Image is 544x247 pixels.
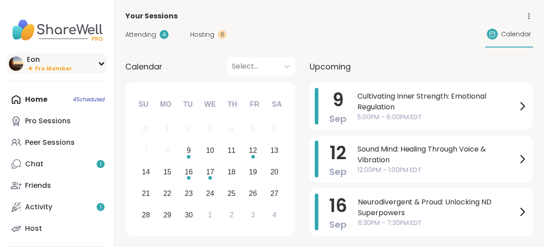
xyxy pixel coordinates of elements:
[201,163,220,182] div: Choose Wednesday, September 17th, 2025
[229,209,234,221] div: 2
[163,209,171,221] div: 29
[136,205,156,225] div: Choose Sunday, September 28th, 2025
[272,209,276,221] div: 4
[330,140,346,165] span: 12
[160,30,169,39] div: 4
[206,166,214,178] div: 17
[136,141,156,160] div: Not available Sunday, September 7th, 2025
[136,163,156,182] div: Choose Sunday, September 14th, 2025
[265,163,284,182] div: Choose Saturday, September 20th, 2025
[358,218,517,228] span: 6:30PM - 7:30PM EDT
[179,141,199,160] div: Choose Tuesday, September 9th, 2025
[187,123,191,135] div: 2
[228,166,236,178] div: 18
[222,141,242,160] div: Choose Thursday, September 11th, 2025
[310,61,351,73] span: Upcoming
[222,163,242,182] div: Choose Thursday, September 18th, 2025
[187,144,191,156] div: 9
[125,61,162,73] span: Calendar
[251,123,255,135] div: 5
[329,193,347,218] span: 16
[332,87,344,113] span: 9
[243,141,263,160] div: Choose Friday, September 12th, 2025
[265,184,284,203] div: Choose Saturday, September 27th, 2025
[265,141,284,160] div: Choose Saturday, September 13th, 2025
[267,95,287,114] div: Sa
[223,95,242,114] div: Th
[249,187,257,199] div: 26
[357,165,517,175] span: 12:00PM - 1:00PM EDT
[100,204,102,211] span: 1
[179,205,199,225] div: Choose Tuesday, September 30th, 2025
[243,184,263,203] div: Choose Friday, September 26th, 2025
[249,166,257,178] div: 19
[156,95,175,114] div: Mo
[501,30,531,39] span: Calendar
[163,166,171,178] div: 15
[25,138,75,147] div: Peer Sessions
[208,209,212,221] div: 1
[249,144,257,156] div: 12
[25,181,51,191] div: Friends
[142,166,150,178] div: 14
[158,163,177,182] div: Choose Monday, September 15th, 2025
[158,141,177,160] div: Not available Monday, September 8th, 2025
[271,144,279,156] div: 13
[158,205,177,225] div: Choose Monday, September 29th, 2025
[125,30,156,39] span: Attending
[9,56,23,71] img: Eon
[25,159,43,169] div: Chat
[272,123,276,135] div: 6
[208,123,212,135] div: 3
[166,144,170,156] div: 8
[158,184,177,203] div: Choose Monday, September 22nd, 2025
[245,95,264,114] div: Fr
[329,165,347,178] span: Sep
[201,184,220,203] div: Choose Wednesday, September 24th, 2025
[222,184,242,203] div: Choose Thursday, September 25th, 2025
[243,120,263,139] div: Not available Friday, September 5th, 2025
[357,144,517,165] span: Sound Mind: Healing Through Voice & Vibration
[100,160,102,168] span: 1
[7,132,107,153] a: Peer Sessions
[125,11,178,22] span: Your Sessions
[265,205,284,225] div: Choose Saturday, October 4th, 2025
[179,120,199,139] div: Not available Tuesday, September 2nd, 2025
[166,123,170,135] div: 1
[271,166,279,178] div: 20
[7,153,107,175] a: Chat1
[136,120,156,139] div: Not available Sunday, August 31st, 2025
[25,116,71,126] div: Pro Sessions
[228,187,236,199] div: 25
[271,187,279,199] div: 27
[185,187,193,199] div: 23
[7,110,107,132] a: Pro Sessions
[222,205,242,225] div: Choose Thursday, October 2nd, 2025
[7,218,107,239] a: Host
[144,144,148,156] div: 7
[201,120,220,139] div: Not available Wednesday, September 3rd, 2025
[142,209,150,221] div: 28
[206,187,214,199] div: 24
[357,91,517,113] span: Cultivating Inner Strength: Emotional Regulation
[35,65,72,73] span: Pro Member
[243,163,263,182] div: Choose Friday, September 19th, 2025
[158,120,177,139] div: Not available Monday, September 1st, 2025
[200,95,220,114] div: We
[222,120,242,139] div: Not available Thursday, September 4th, 2025
[135,118,285,225] div: month 2025-09
[142,123,150,135] div: 31
[185,209,193,221] div: 30
[163,187,171,199] div: 22
[179,184,199,203] div: Choose Tuesday, September 23rd, 2025
[243,205,263,225] div: Choose Friday, October 3rd, 2025
[229,123,234,135] div: 4
[357,113,517,122] span: 5:00PM - 6:00PM EDT
[7,196,107,218] a: Activity1
[185,166,193,178] div: 16
[265,120,284,139] div: Not available Saturday, September 6th, 2025
[25,202,52,212] div: Activity
[179,163,199,182] div: Choose Tuesday, September 16th, 2025
[358,197,517,218] span: Neurodivergent & Proud: Unlocking ND Superpowers
[228,144,236,156] div: 11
